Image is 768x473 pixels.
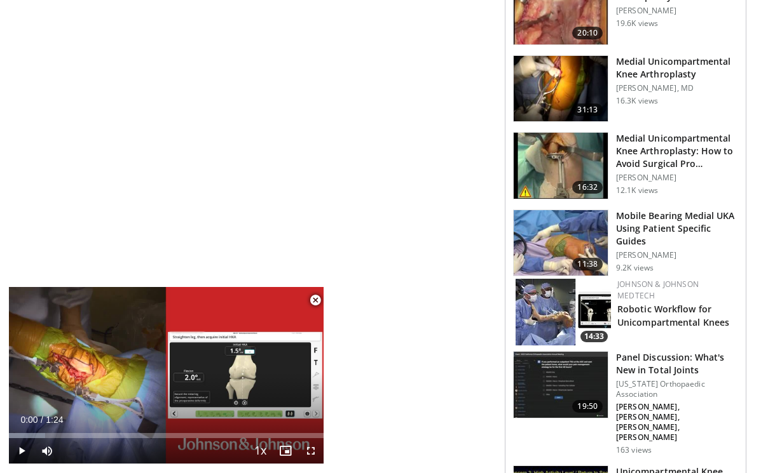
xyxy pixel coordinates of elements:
[616,250,738,260] p: [PERSON_NAME]
[616,18,658,29] p: 19.6K views
[616,132,738,170] h3: Medial Unicompartmental Knee Arthroplasty: How to Avoid Surgical Pro…
[303,287,328,314] button: Close
[516,279,611,345] a: 14:33
[9,438,34,463] button: Play
[616,83,738,93] p: [PERSON_NAME], MD
[572,181,603,194] span: 16:32
[513,55,738,123] a: 31:13 Medial Unicompartmental Knee Arthroplasty [PERSON_NAME], MD 16.3K views
[572,258,603,270] span: 11:38
[514,352,608,418] img: ccc24972-9600-4baa-a65e-588250812ded.150x105_q85_crop-smart_upscale.jpg
[616,351,738,376] h3: Panel Discussion: What's New in Total Joints
[514,210,608,276] img: 316317_0000_1.png.150x105_q85_crop-smart_upscale.jpg
[616,263,654,273] p: 9.2K views
[572,400,603,413] span: 19:50
[513,351,738,455] a: 19:50 Panel Discussion: What's New in Total Joints [US_STATE] Orthopaedic Association [PERSON_NAM...
[513,132,738,199] a: 16:32 Medial Unicompartmental Knee Arthroplasty: How to Avoid Surgical Pro… [PERSON_NAME] 12.1K v...
[513,210,738,277] a: 11:38 Mobile Bearing Medial UKA Using Patient Specific Guides [PERSON_NAME] 9.2K views
[580,331,608,342] span: 14:33
[616,445,652,455] p: 163 views
[616,402,738,443] p: [PERSON_NAME], [PERSON_NAME], [PERSON_NAME], [PERSON_NAME]
[9,287,324,464] video-js: Video Player
[9,433,324,438] div: Progress Bar
[41,415,43,425] span: /
[616,185,658,196] p: 12.1K views
[616,55,738,81] h3: Medial Unicompartmental Knee Arthroplasty
[616,173,738,183] p: [PERSON_NAME]
[617,279,699,301] a: Johnson & Johnson MedTech
[617,303,729,328] a: Robotic Workflow for Unicompartmental Knees
[616,6,738,16] p: [PERSON_NAME]
[514,133,608,199] img: ZdWCH7dOnnmQ9vqn5hMDoxOmdtO6xlQD_1.150x105_q85_crop-smart_upscale.jpg
[616,379,738,399] p: [US_STATE] Orthopaedic Association
[34,438,60,463] button: Mute
[616,96,658,106] p: 16.3K views
[514,56,608,122] img: 294122_0000_1.png.150x105_q85_crop-smart_upscale.jpg
[572,103,603,116] span: 31:13
[572,27,603,39] span: 20:10
[298,438,324,463] button: Fullscreen
[247,438,273,463] button: Playback Rate
[46,415,63,425] span: 1:24
[616,210,738,248] h3: Mobile Bearing Medial UKA Using Patient Specific Guides
[20,415,38,425] span: 0:00
[273,438,298,463] button: Enable picture-in-picture mode
[516,279,611,345] img: c6830cff-7f4a-4323-a779-485c40836a20.150x105_q85_crop-smart_upscale.jpg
